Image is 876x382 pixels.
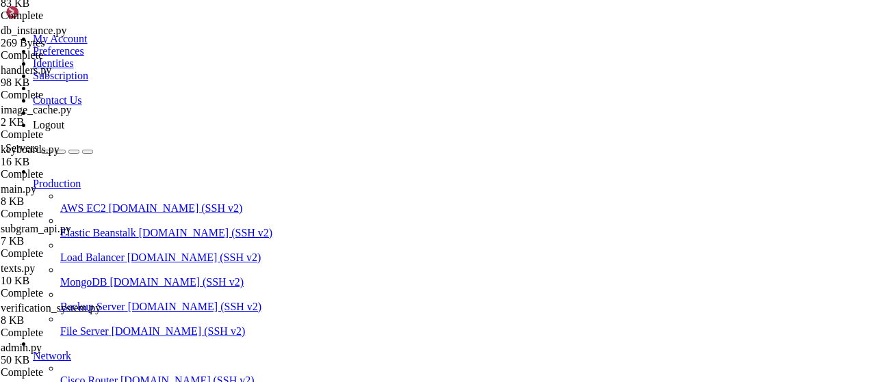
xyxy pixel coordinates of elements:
div: 7 KB [1,235,138,247]
div: Complete [1,128,138,141]
x-row: * Management: [URL][DOMAIN_NAME] [5,40,699,51]
span: keyboards.py [1,144,60,155]
div: 16 KB [1,156,138,168]
span: handlers.py [1,64,138,89]
div: 269 Bytes [1,37,138,49]
span: admin.py [1,342,42,353]
span: db_instance.py [1,25,66,36]
div: Complete [1,168,138,180]
x-row: * Support: [URL][DOMAIN_NAME] [5,51,699,63]
x-row: To restore this content, you can run the 'unminimize' command. [5,108,699,120]
x-row: * Documentation: [URL][DOMAIN_NAME] [5,28,699,40]
span: subgram_api.py [1,223,138,247]
div: 8 KB [1,314,138,327]
span: handlers.py [1,64,51,76]
span: texts.py [1,262,35,274]
div: 10 KB [1,275,138,287]
x-row: root@big-country:~# [5,131,699,143]
div: Complete [1,366,138,379]
div: (20, 11) [122,131,127,143]
span: verification_system.py [1,302,101,314]
span: texts.py [1,262,138,287]
div: Complete [1,10,138,22]
span: main.py [1,183,138,208]
span: image_cache.py [1,104,138,128]
div: Complete [1,89,138,101]
div: 2 KB [1,116,138,128]
x-row: Welcome to Ubuntu 22.04.5 LTS (GNU/Linux 5.15.0-144-generic x86_64) [5,5,699,17]
div: 50 KB [1,354,138,366]
div: Complete [1,287,138,299]
span: verification_system.py [1,302,138,327]
x-row: not required on a system that users do not log into. [5,85,699,97]
div: 8 KB [1,195,138,208]
div: Complete [1,247,138,260]
span: db_instance.py [1,25,138,49]
span: image_cache.py [1,104,72,115]
span: keyboards.py [1,144,138,168]
span: subgram_api.py [1,223,71,234]
span: main.py [1,183,36,195]
div: Complete [1,208,138,220]
span: admin.py [1,342,138,366]
x-row: Last login: [DATE] from [TECHNICAL_ID] [5,120,699,131]
x-row: This system has been minimized by removing packages and content that are [5,74,699,85]
div: 98 KB [1,77,138,89]
div: Complete [1,49,138,62]
div: Complete [1,327,138,339]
